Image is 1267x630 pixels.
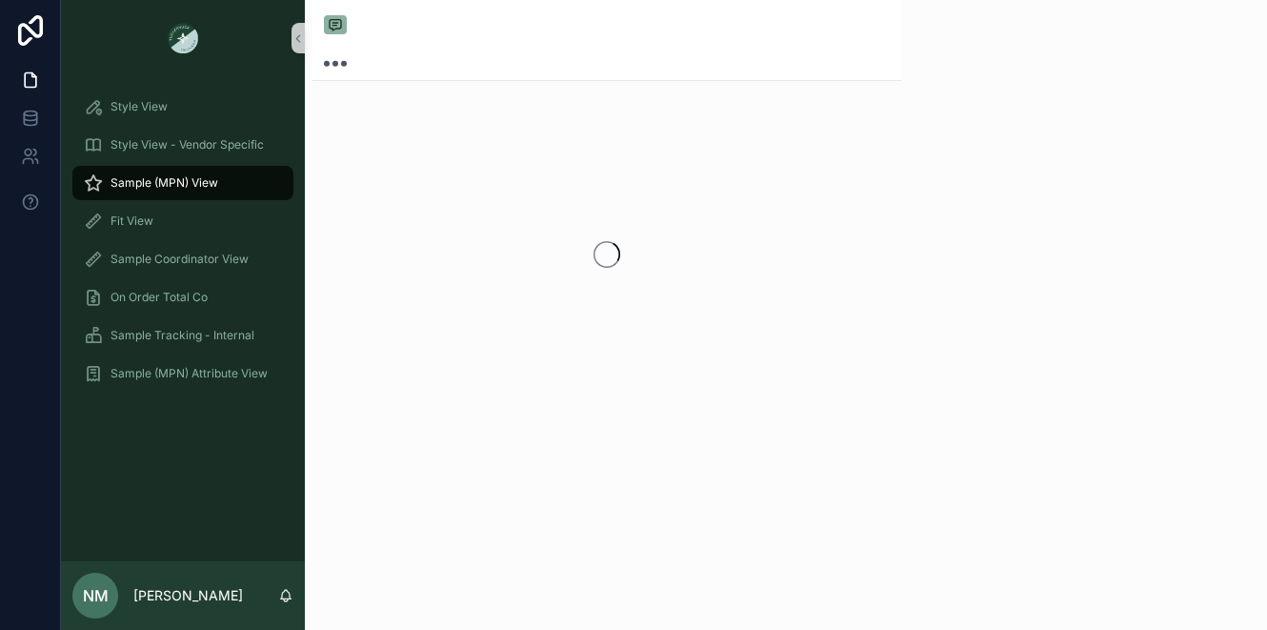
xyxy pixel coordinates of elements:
[72,90,293,124] a: Style View
[168,23,198,53] img: App logo
[72,204,293,238] a: Fit View
[72,242,293,276] a: Sample Coordinator View
[72,356,293,391] a: Sample (MPN) Attribute View
[111,252,249,267] span: Sample Coordinator View
[72,280,293,315] a: On Order Total Co
[61,76,305,416] div: scrollable content
[111,175,218,191] span: Sample (MPN) View
[72,128,293,162] a: Style View - Vendor Specific
[111,137,264,152] span: Style View - Vendor Specific
[133,586,243,605] p: [PERSON_NAME]
[72,318,293,353] a: Sample Tracking - Internal
[72,166,293,200] a: Sample (MPN) View
[111,366,268,381] span: Sample (MPN) Attribute View
[111,290,208,305] span: On Order Total Co
[83,584,109,607] span: NM
[111,328,254,343] span: Sample Tracking - Internal
[111,99,168,114] span: Style View
[111,213,153,229] span: Fit View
